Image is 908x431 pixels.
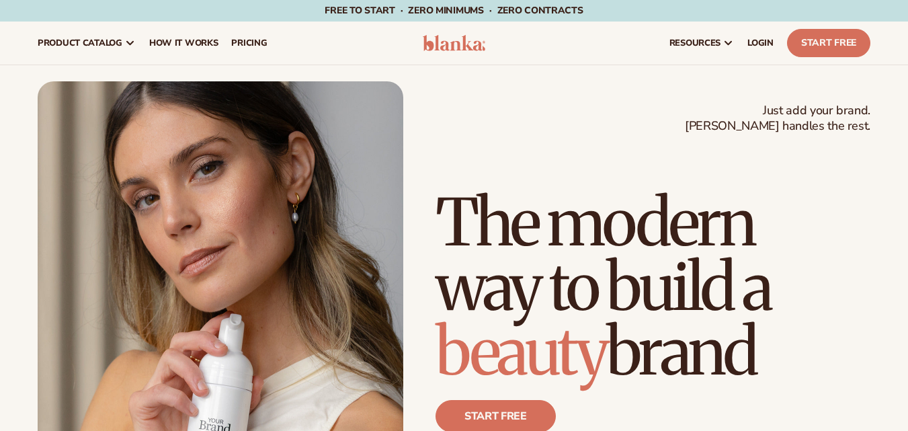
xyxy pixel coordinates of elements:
[436,190,870,384] h1: The modern way to build a brand
[747,38,774,48] span: LOGIN
[436,311,606,392] span: beauty
[423,35,486,51] img: logo
[149,38,218,48] span: How It Works
[663,22,741,65] a: resources
[142,22,225,65] a: How It Works
[31,22,142,65] a: product catalog
[741,22,780,65] a: LOGIN
[669,38,720,48] span: resources
[38,38,122,48] span: product catalog
[685,103,870,134] span: Just add your brand. [PERSON_NAME] handles the rest.
[224,22,274,65] a: pricing
[787,29,870,57] a: Start Free
[231,38,267,48] span: pricing
[325,4,583,17] span: Free to start · ZERO minimums · ZERO contracts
